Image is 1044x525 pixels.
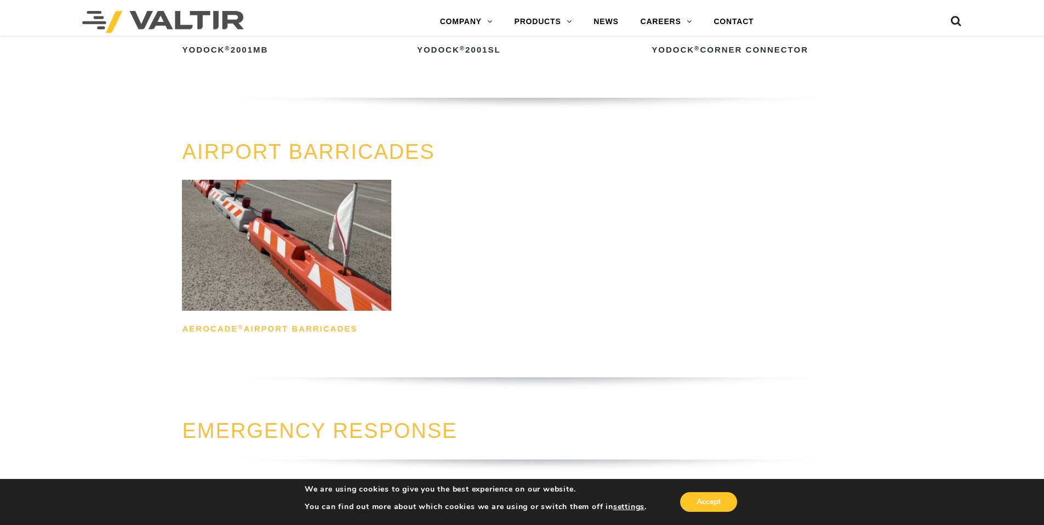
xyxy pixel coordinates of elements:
[652,41,860,59] h2: Yodock Corner Connector
[305,484,647,494] p: We are using cookies to give you the best experience on our website.
[613,502,644,512] button: settings
[182,41,391,59] h2: Yodock 2001MB
[182,180,391,338] a: Aerocade®Airport Barricades
[504,11,583,33] a: PRODUCTS
[630,11,703,33] a: CAREERS
[238,324,243,330] sup: ®
[583,11,629,33] a: NEWS
[417,41,626,59] h2: Yodock 2001SL
[82,11,244,33] img: Valtir
[182,140,435,163] a: AIRPORT BARRICADES
[703,11,765,33] a: CONTACT
[225,45,230,52] sup: ®
[182,180,391,310] img: Valtir Rentals Airport Aerocade Bradley International Airport
[182,321,391,338] h2: Aerocade Airport Barricades
[680,492,737,512] button: Accept
[429,11,504,33] a: COMPANY
[694,45,700,52] sup: ®
[182,419,457,442] a: EMERGENCY RESPONSE
[460,45,465,52] sup: ®
[305,502,647,512] p: You can find out more about which cookies we are using or switch them off in .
